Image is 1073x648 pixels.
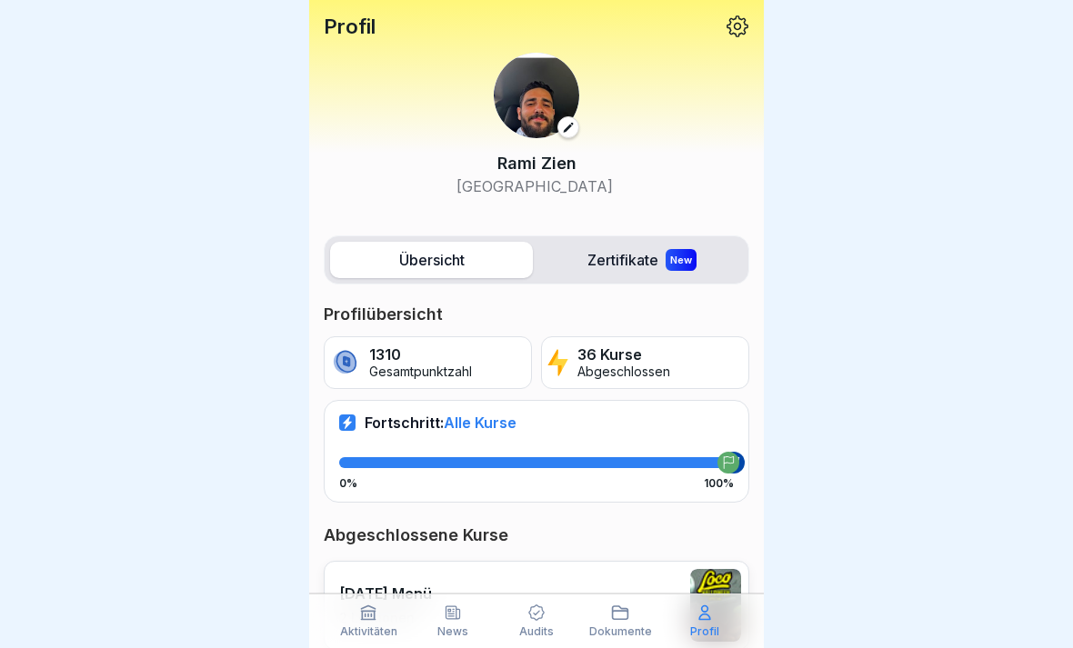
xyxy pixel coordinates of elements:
img: tuffdpty6lyagsdz77hga43y.png [494,53,579,138]
img: ec5nih0dud1r891humttpyeb.png [690,569,741,642]
p: News [437,625,468,638]
img: coin.svg [330,347,360,378]
span: Alle Kurse [444,414,516,432]
div: New [666,249,697,271]
p: Fortschritt: [365,414,516,432]
p: Profil [324,15,376,38]
p: Rami Zien [456,151,617,175]
p: Abgeschlossene Kurse [324,524,749,546]
p: Gesamtpunktzahl [369,364,472,380]
p: [GEOGRAPHIC_DATA] [456,175,617,197]
p: 0% [339,477,357,490]
p: Aktivitäten [340,625,397,638]
p: Profil [690,625,719,638]
p: 36 Kurse [577,346,670,364]
p: 100% [704,477,734,490]
p: [DATE] Menü [339,584,432,603]
label: Übersicht [330,242,533,278]
p: Abgeschlossen [577,364,670,380]
p: 1310 [369,346,472,364]
p: Audits [519,625,554,638]
p: Profilübersicht [324,304,749,325]
p: Dokumente [589,625,652,638]
label: Zertifikate [540,242,743,278]
img: lightning.svg [547,347,568,378]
